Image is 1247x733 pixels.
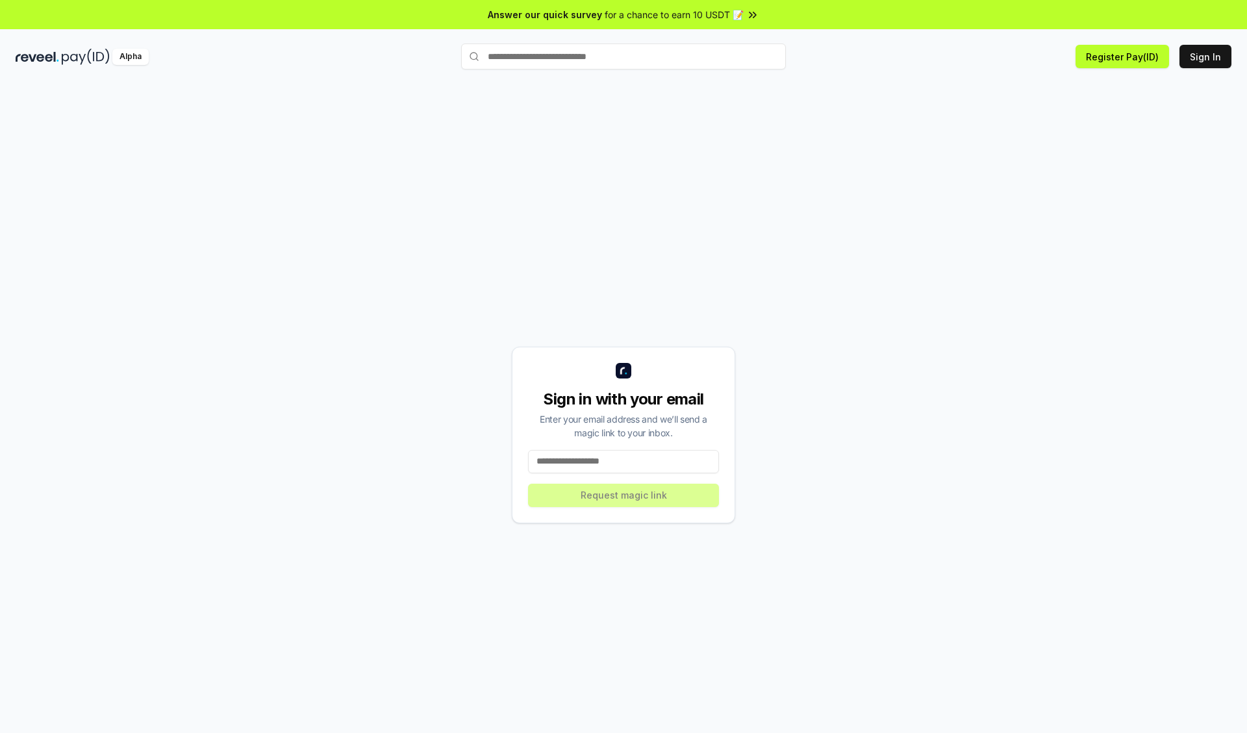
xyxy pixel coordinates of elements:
button: Sign In [1179,45,1231,68]
div: Alpha [112,49,149,65]
img: logo_small [616,363,631,379]
img: pay_id [62,49,110,65]
div: Sign in with your email [528,389,719,410]
div: Enter your email address and we’ll send a magic link to your inbox. [528,412,719,440]
button: Register Pay(ID) [1076,45,1169,68]
img: reveel_dark [16,49,59,65]
span: Answer our quick survey [488,8,602,21]
span: for a chance to earn 10 USDT 📝 [605,8,744,21]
